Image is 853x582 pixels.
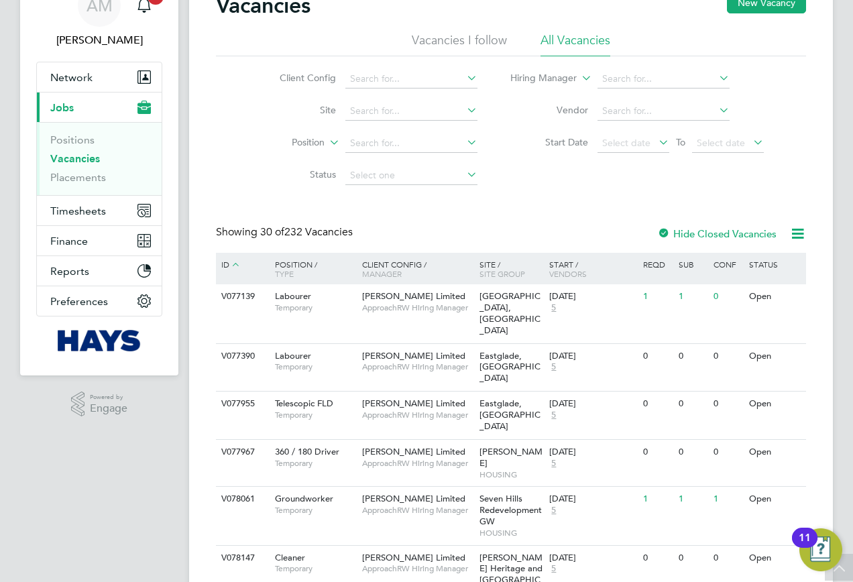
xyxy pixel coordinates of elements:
span: Network [50,71,93,84]
div: V077955 [218,392,265,416]
span: [PERSON_NAME] Limited [362,493,465,504]
span: Finance [50,235,88,247]
span: 5 [549,302,558,314]
div: Reqd [640,253,675,276]
label: Hide Closed Vacancies [657,227,777,240]
div: [DATE] [549,447,636,458]
div: 1 [640,487,675,512]
div: V078147 [218,546,265,571]
div: 1 [710,487,745,512]
span: Eastglade, [GEOGRAPHIC_DATA] [479,398,541,432]
div: [DATE] [549,493,636,505]
div: 0 [640,440,675,465]
span: Site Group [479,268,525,279]
input: Search for... [345,134,477,153]
button: Jobs [37,93,162,122]
div: V077967 [218,440,265,465]
div: [DATE] [549,552,636,564]
span: ApproachRW Hiring Manager [362,410,473,420]
div: 11 [799,538,811,555]
div: V077139 [218,284,265,309]
span: ApproachRW Hiring Manager [362,458,473,469]
span: Engage [90,403,127,414]
span: [PERSON_NAME] [479,446,543,469]
span: Timesheets [50,205,106,217]
div: Showing [216,225,355,239]
label: Client Config [259,72,336,84]
span: Powered by [90,392,127,403]
span: ApproachRW Hiring Manager [362,361,473,372]
div: V077390 [218,344,265,369]
div: Site / [476,253,547,285]
span: [PERSON_NAME] Limited [362,290,465,302]
span: HOUSING [479,469,543,480]
button: Network [37,62,162,92]
input: Search for... [598,102,730,121]
div: Open [746,392,804,416]
div: 1 [640,284,675,309]
label: Status [259,168,336,180]
div: Conf [710,253,745,276]
div: 0 [640,392,675,416]
div: Open [746,344,804,369]
div: 0 [640,546,675,571]
span: Temporary [275,302,355,313]
div: 0 [640,344,675,369]
span: [GEOGRAPHIC_DATA], [GEOGRAPHIC_DATA] [479,290,541,336]
a: Vacancies [50,152,100,165]
span: Eastglade, [GEOGRAPHIC_DATA] [479,350,541,384]
div: 0 [710,546,745,571]
div: Status [746,253,804,276]
div: Open [746,487,804,512]
li: Vacancies I follow [412,32,507,56]
span: 360 / 180 Driver [275,446,339,457]
span: Temporary [275,458,355,469]
div: 0 [675,344,710,369]
span: 5 [549,361,558,373]
div: Open [746,546,804,571]
span: Aaron Murphy [36,32,162,48]
a: Placements [50,171,106,184]
label: Site [259,104,336,116]
img: hays-logo-retina.png [58,330,141,351]
span: ApproachRW Hiring Manager [362,505,473,516]
span: HOUSING [479,528,543,538]
div: 0 [710,440,745,465]
span: 5 [549,410,558,421]
span: 5 [549,563,558,575]
div: 1 [675,284,710,309]
button: Open Resource Center, 11 new notifications [799,528,842,571]
div: 1 [675,487,710,512]
input: Search for... [598,70,730,89]
span: To [672,133,689,151]
div: Client Config / [359,253,476,285]
label: Start Date [511,136,588,148]
div: Position / [265,253,359,285]
span: Seven Hills Redevelopment GW [479,493,542,527]
div: 0 [675,440,710,465]
span: [PERSON_NAME] Limited [362,552,465,563]
span: 5 [549,458,558,469]
span: [PERSON_NAME] Limited [362,350,465,361]
div: Open [746,440,804,465]
span: Telescopic FLD [275,398,333,409]
span: Reports [50,265,89,278]
span: Type [275,268,294,279]
span: 30 of [260,225,284,239]
span: Labourer [275,350,311,361]
div: Sub [675,253,710,276]
div: ID [218,253,265,277]
span: Jobs [50,101,74,114]
div: [DATE] [549,291,636,302]
span: Temporary [275,361,355,372]
div: Jobs [37,122,162,195]
span: Vendors [549,268,587,279]
div: 0 [710,344,745,369]
div: [DATE] [549,398,636,410]
span: Temporary [275,410,355,420]
span: Groundworker [275,493,333,504]
a: Go to home page [36,330,162,351]
button: Preferences [37,286,162,316]
span: Labourer [275,290,311,302]
li: All Vacancies [541,32,610,56]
